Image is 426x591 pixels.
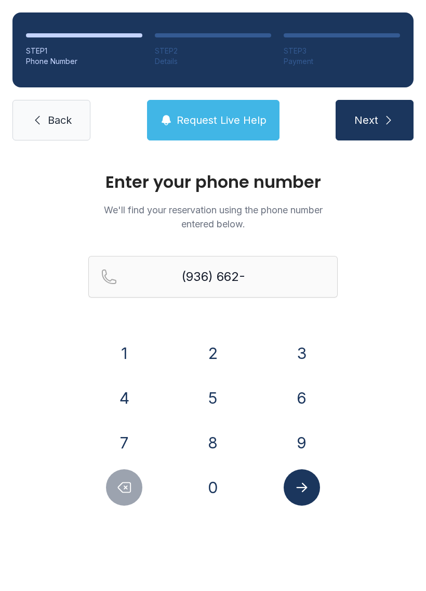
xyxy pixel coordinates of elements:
button: 8 [195,425,231,461]
input: Reservation phone number [88,256,338,298]
div: STEP 1 [26,46,142,56]
span: Back [48,113,72,127]
div: Phone Number [26,56,142,67]
button: Submit lookup form [284,469,320,506]
div: Details [155,56,271,67]
button: 7 [106,425,142,461]
div: STEP 3 [284,46,400,56]
div: STEP 2 [155,46,271,56]
h1: Enter your phone number [88,174,338,190]
button: 5 [195,380,231,416]
button: 2 [195,335,231,371]
span: Next [354,113,378,127]
button: 3 [284,335,320,371]
div: Payment [284,56,400,67]
button: 4 [106,380,142,416]
p: We'll find your reservation using the phone number entered below. [88,203,338,231]
button: Delete number [106,469,142,506]
button: 6 [284,380,320,416]
button: 1 [106,335,142,371]
button: 0 [195,469,231,506]
button: 9 [284,425,320,461]
span: Request Live Help [177,113,267,127]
